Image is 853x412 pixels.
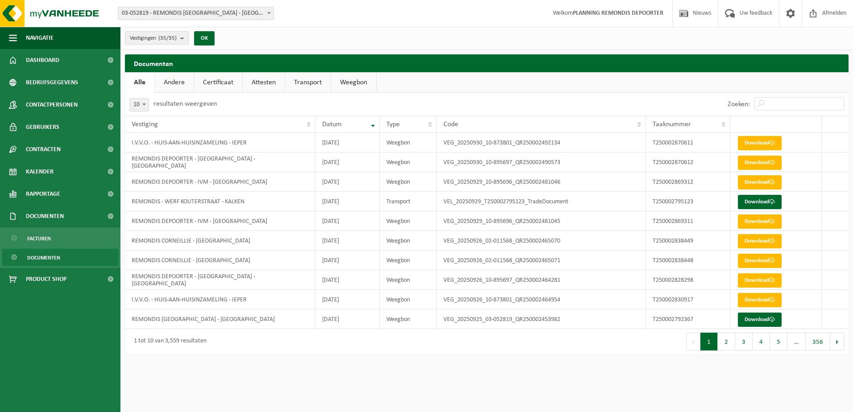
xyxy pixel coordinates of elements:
[646,251,730,270] td: T250002838448
[315,133,380,152] td: [DATE]
[158,35,177,41] count: (35/35)
[194,72,242,93] a: Certificaat
[437,192,646,211] td: VEL_20250929_T250002795123_TradeDocument
[26,183,60,205] span: Rapportage
[646,133,730,152] td: T250002870611
[380,309,437,329] td: Weegbon
[573,10,663,16] strong: PLANNING REMONDIS DEPOORTER
[753,333,770,350] button: 4
[437,172,646,192] td: VEG_20250929_10-895696_QR250002481046
[129,98,149,111] span: 10
[738,195,782,209] a: Download
[27,230,51,247] span: Facturen
[26,138,61,161] span: Contracten
[125,251,315,270] td: REMONDIS CORNEILLIE - [GEOGRAPHIC_DATA]
[315,192,380,211] td: [DATE]
[728,101,750,108] label: Zoeken:
[130,32,177,45] span: Vestigingen
[646,309,730,329] td: T250002792367
[26,205,64,227] span: Documenten
[380,231,437,251] td: Weegbon
[437,231,646,251] td: VEG_20250926_02-011568_QR250002465070
[380,290,437,309] td: Weegbon
[26,268,66,290] span: Product Shop
[380,251,437,270] td: Weegbon
[315,231,380,251] td: [DATE]
[646,231,730,251] td: T250002838449
[686,333,700,350] button: Previous
[437,251,646,270] td: VEG_20250926_02-011568_QR250002465071
[315,270,380,290] td: [DATE]
[738,313,782,327] a: Download
[322,121,342,128] span: Datum
[738,234,782,248] a: Download
[653,121,691,128] span: Taaknummer
[437,270,646,290] td: VEG_20250926_10-895697_QR250002464281
[738,175,782,190] a: Download
[125,270,315,290] td: REMONDIS DEPOORTER - [GEOGRAPHIC_DATA] - [GEOGRAPHIC_DATA]
[194,31,215,45] button: OK
[806,333,830,350] button: 356
[125,31,189,45] button: Vestigingen(35/35)
[380,192,437,211] td: Transport
[125,54,849,72] h2: Documenten
[27,249,60,266] span: Documenten
[125,152,315,172] td: REMONDIS DEPOORTER - [GEOGRAPHIC_DATA] - [GEOGRAPHIC_DATA]
[125,172,315,192] td: REMONDIS DEPOORTER - IVM - [GEOGRAPHIC_DATA]
[437,152,646,172] td: VEG_20250930_10-895697_QR250002490573
[738,214,782,229] a: Download
[2,230,118,247] a: Facturen
[130,99,149,111] span: 10
[770,333,787,350] button: 5
[718,333,735,350] button: 2
[646,290,730,309] td: T250002830917
[380,270,437,290] td: Weegbon
[26,94,78,116] span: Contactpersonen
[380,211,437,231] td: Weegbon
[738,156,782,170] a: Download
[132,121,158,128] span: Vestiging
[129,334,207,350] div: 1 tot 10 van 3,559 resultaten
[2,249,118,266] a: Documenten
[315,172,380,192] td: [DATE]
[386,121,400,128] span: Type
[331,72,376,93] a: Weegbon
[646,172,730,192] td: T250002869312
[380,133,437,152] td: Weegbon
[830,333,844,350] button: Next
[153,100,217,107] label: resultaten weergeven
[315,251,380,270] td: [DATE]
[787,333,806,350] span: …
[125,211,315,231] td: REMONDIS DEPOORTER - IVM - [GEOGRAPHIC_DATA]
[437,211,646,231] td: VEG_20250929_10-895696_QR250002481045
[700,333,718,350] button: 1
[155,72,194,93] a: Andere
[125,192,315,211] td: REMONDIS - WERF KOUTERSTRAAT - KALKEN
[26,116,59,138] span: Gebruikers
[243,72,285,93] a: Attesten
[118,7,274,20] span: 03-052819 - REMONDIS WEST-VLAANDEREN - OOSTENDE
[26,71,78,94] span: Bedrijfsgegevens
[125,133,315,152] td: I.V.V.O. - HUIS-AAN-HUISINZAMELING - IEPER
[437,309,646,329] td: VEG_20250925_03-052819_QR250002453982
[315,290,380,309] td: [DATE]
[380,172,437,192] td: Weegbon
[646,211,730,231] td: T250002869311
[125,231,315,251] td: REMONDIS CORNEILLIE - [GEOGRAPHIC_DATA]
[646,152,730,172] td: T250002870612
[735,333,753,350] button: 3
[26,49,59,71] span: Dashboard
[315,211,380,231] td: [DATE]
[646,192,730,211] td: T250002795123
[125,72,154,93] a: Alle
[125,309,315,329] td: REMONDIS [GEOGRAPHIC_DATA] - [GEOGRAPHIC_DATA]
[738,293,782,307] a: Download
[26,27,54,49] span: Navigatie
[738,254,782,268] a: Download
[125,290,315,309] td: I.V.V.O. - HUIS-AAN-HUISINZAMELING - IEPER
[738,273,782,288] a: Download
[315,309,380,329] td: [DATE]
[118,7,273,20] span: 03-052819 - REMONDIS WEST-VLAANDEREN - OOSTENDE
[443,121,458,128] span: Code
[437,290,646,309] td: VEG_20250926_10-873801_QR250002464954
